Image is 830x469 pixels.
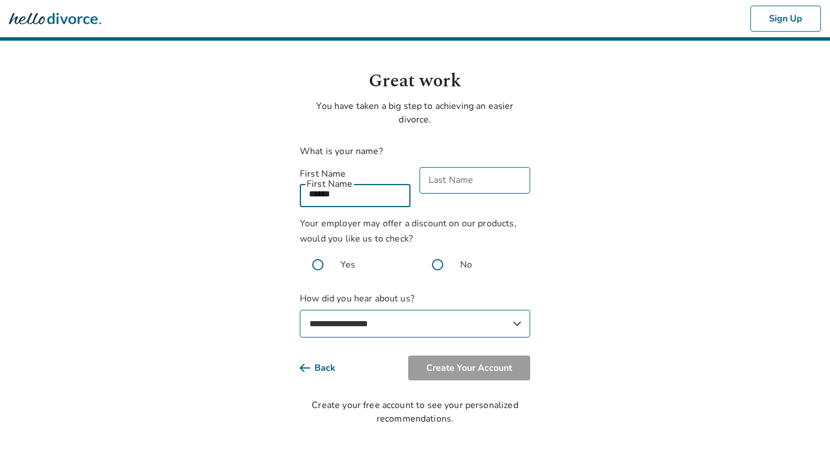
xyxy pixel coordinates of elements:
span: Your employer may offer a discount on our products, would you like us to check? [300,217,517,245]
label: How did you hear about us? [300,292,530,337]
p: You have taken a big step to achieving an easier divorce. [300,99,530,126]
span: Yes [340,258,355,271]
select: How did you hear about us? [300,310,530,337]
button: Sign Up [750,6,821,32]
label: What is your name? [300,145,383,157]
h1: Great work [300,68,530,95]
button: Create Your Account [408,356,530,380]
button: Back [300,356,353,380]
div: Create your free account to see your personalized recommendations. [300,398,530,426]
label: First Name [300,167,410,181]
span: No [460,258,472,271]
iframe: Chat Widget [774,415,830,469]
